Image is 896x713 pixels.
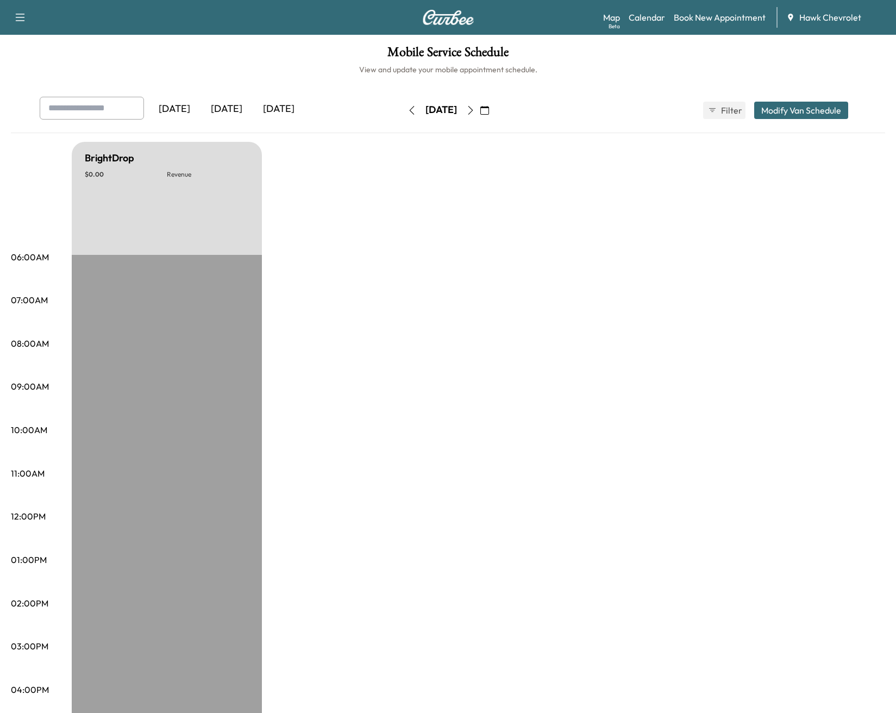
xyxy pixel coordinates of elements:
div: [DATE] [253,97,305,122]
p: 02:00PM [11,597,48,610]
p: 12:00PM [11,510,46,523]
button: Filter [703,102,745,119]
span: Filter [721,104,741,117]
button: Modify Van Schedule [754,102,848,119]
p: 10:00AM [11,423,47,436]
a: Calendar [629,11,665,24]
a: MapBeta [603,11,620,24]
h6: View and update your mobile appointment schedule. [11,64,885,75]
p: 04:00PM [11,683,49,696]
div: [DATE] [148,97,200,122]
h1: Mobile Service Schedule [11,46,885,64]
p: 08:00AM [11,337,49,350]
p: Revenue [167,170,249,179]
div: [DATE] [200,97,253,122]
p: 03:00PM [11,640,48,653]
h5: BrightDrop [85,151,134,166]
img: Curbee Logo [422,10,474,25]
span: Hawk Chevrolet [799,11,861,24]
p: 11:00AM [11,467,45,480]
p: 09:00AM [11,380,49,393]
div: [DATE] [425,103,457,117]
div: Beta [609,22,620,30]
p: 07:00AM [11,293,48,307]
p: 01:00PM [11,553,47,566]
p: 06:00AM [11,251,49,264]
p: $ 0.00 [85,170,167,179]
a: Book New Appointment [674,11,766,24]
